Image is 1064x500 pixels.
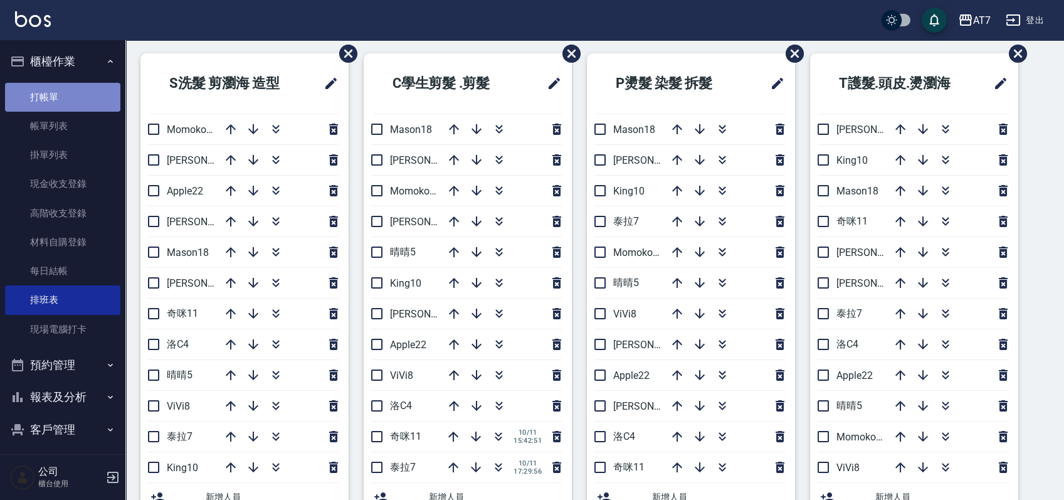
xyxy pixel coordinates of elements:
[15,11,51,27] img: Logo
[613,124,655,136] span: Mason18
[613,215,639,227] span: 泰拉7
[390,124,432,136] span: Mason18
[776,35,806,72] span: 刪除班表
[5,228,120,257] a: 材料自購登錄
[167,185,203,197] span: Apple22
[390,154,471,166] span: [PERSON_NAME]9
[38,478,102,489] p: 櫃台使用
[514,428,542,437] span: 10/11
[836,370,873,381] span: Apple22
[836,338,858,350] span: 洛C4
[613,370,650,381] span: Apple22
[167,154,248,166] span: [PERSON_NAME]9
[613,339,694,351] span: [PERSON_NAME]2
[613,461,645,473] span: 奇咪11
[553,35,582,72] span: 刪除班表
[5,199,120,228] a: 高階收支登錄
[38,465,102,478] h5: 公司
[836,307,862,319] span: 泰拉7
[836,215,868,227] span: 奇咪11
[613,247,664,258] span: Momoko12
[390,370,413,381] span: ViVi8
[539,68,562,98] span: 修改班表的標題
[1001,9,1049,32] button: 登出
[999,35,1029,72] span: 刪除班表
[5,257,120,285] a: 每日結帳
[390,308,471,320] span: [PERSON_NAME]6
[5,83,120,112] a: 打帳單
[5,349,120,381] button: 預約管理
[613,308,636,320] span: ViVi8
[820,61,977,106] h2: T護髮.頭皮.燙瀏海
[167,124,218,136] span: Momoko12
[922,8,947,33] button: save
[5,315,120,344] a: 現場電腦打卡
[390,461,416,473] span: 泰拉7
[390,339,426,351] span: Apple22
[836,247,917,258] span: [PERSON_NAME]6
[613,430,635,442] span: 洛C4
[390,216,471,228] span: [PERSON_NAME]2
[167,277,248,289] span: [PERSON_NAME]6
[613,185,645,197] span: King10
[10,465,35,490] img: Person
[5,112,120,141] a: 帳單列表
[836,124,917,136] span: [PERSON_NAME]2
[5,141,120,169] a: 掛單列表
[836,400,862,412] span: 晴晴5
[762,68,785,98] span: 修改班表的標題
[597,61,747,106] h2: P燙髮 染髮 拆髮
[836,462,860,474] span: ViVi8
[167,400,190,412] span: ViVi8
[613,154,694,166] span: [PERSON_NAME]9
[390,430,421,442] span: 奇咪11
[953,8,996,33] button: AT7
[836,185,878,197] span: Mason18
[613,400,694,412] span: [PERSON_NAME]6
[5,45,120,78] button: 櫃檯作業
[836,277,917,289] span: [PERSON_NAME]9
[5,445,120,478] button: 員工及薪資
[5,285,120,314] a: 排班表
[330,35,359,72] span: 刪除班表
[390,185,441,197] span: Momoko12
[167,369,192,381] span: 晴晴5
[986,68,1008,98] span: 修改班表的標題
[167,307,198,319] span: 奇咪11
[390,246,416,258] span: 晴晴5
[514,437,542,445] span: 15:42:51
[390,400,412,412] span: 洛C4
[514,459,542,467] span: 10/11
[836,431,887,443] span: Momoko12
[167,216,248,228] span: [PERSON_NAME]2
[973,13,991,28] div: AT7
[167,430,192,442] span: 泰拉7
[514,467,542,476] span: 17:29:56
[613,277,639,289] span: 晴晴5
[5,413,120,446] button: 客戶管理
[836,154,868,166] span: King10
[390,277,421,289] span: King10
[374,61,524,106] h2: C學生剪髮 .剪髮
[167,338,189,350] span: 洛C4
[5,169,120,198] a: 現金收支登錄
[167,462,198,474] span: King10
[150,61,307,106] h2: S洗髮 剪瀏海 造型
[316,68,339,98] span: 修改班表的標題
[5,381,120,413] button: 報表及分析
[167,247,209,258] span: Mason18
